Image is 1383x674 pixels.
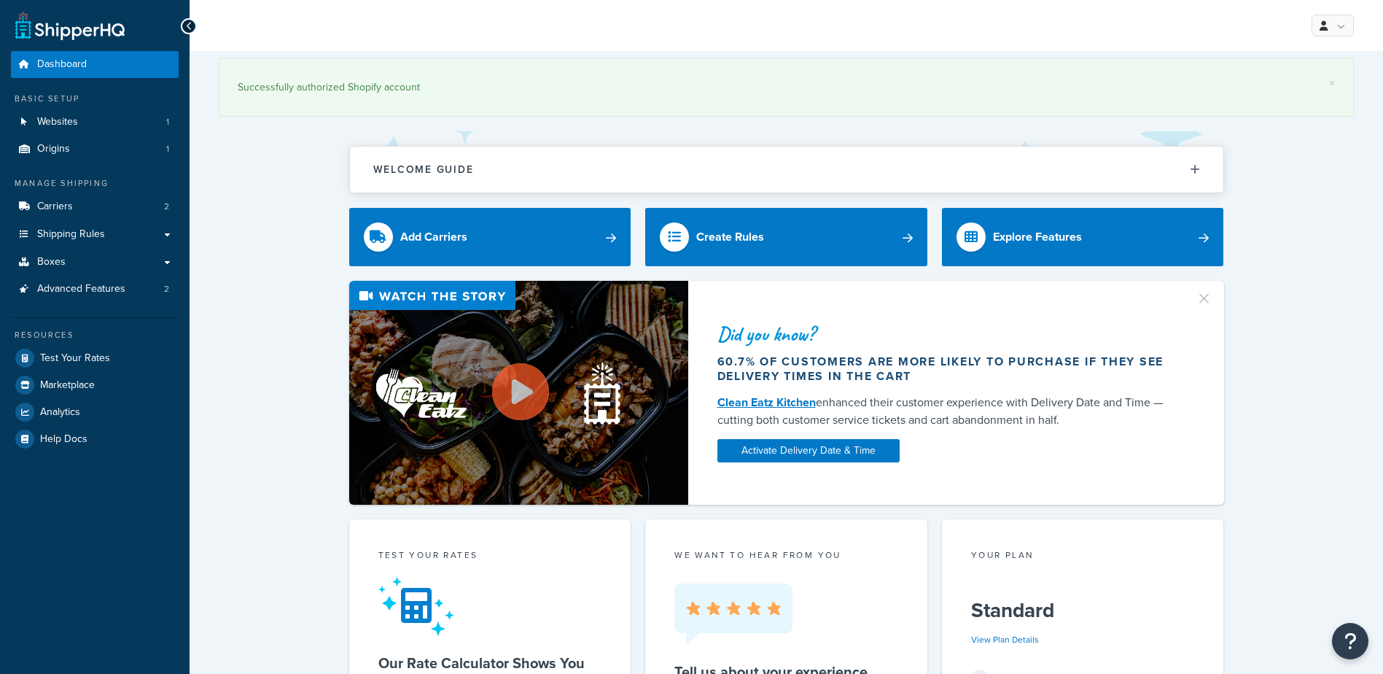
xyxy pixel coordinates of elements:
[164,201,169,213] span: 2
[166,116,169,128] span: 1
[11,249,179,276] a: Boxes
[11,177,179,190] div: Manage Shipping
[37,143,70,155] span: Origins
[40,406,80,419] span: Analytics
[11,193,179,220] li: Carriers
[11,93,179,105] div: Basic Setup
[971,549,1195,565] div: Your Plan
[40,433,87,446] span: Help Docs
[1332,623,1368,659] button: Open Resource Center
[40,379,95,392] span: Marketplace
[11,193,179,220] a: Carriers2
[11,372,179,398] a: Marketplace
[166,143,169,155] span: 1
[11,276,179,303] a: Advanced Features2
[37,228,105,241] span: Shipping Rules
[349,208,631,266] a: Add Carriers
[378,549,602,565] div: Test your rates
[717,324,1178,344] div: Did you know?
[1329,77,1335,89] a: ×
[37,116,78,128] span: Websites
[11,426,179,452] a: Help Docs
[674,549,898,562] p: we want to hear from you
[11,221,179,248] a: Shipping Rules
[11,329,179,341] div: Resources
[37,201,73,213] span: Carriers
[164,283,169,295] span: 2
[11,345,179,371] a: Test Your Rates
[717,394,816,411] a: Clean Eatz Kitchen
[373,164,474,175] h2: Welcome Guide
[645,208,927,266] a: Create Rules
[37,58,87,71] span: Dashboard
[40,352,110,365] span: Test Your Rates
[717,439,900,462] a: Activate Delivery Date & Time
[993,227,1082,247] div: Explore Features
[350,147,1223,193] button: Welcome Guide
[11,109,179,136] li: Websites
[971,633,1039,646] a: View Plan Details
[717,394,1178,429] div: enhanced their customer experience with Delivery Date and Time — cutting both customer service ti...
[11,136,179,163] a: Origins1
[717,355,1178,384] div: 60.7% of customers are more likely to purchase if they see delivery times in the cart
[11,276,179,303] li: Advanced Features
[11,136,179,163] li: Origins
[696,227,764,247] div: Create Rules
[11,109,179,136] a: Websites1
[37,283,125,295] span: Advanced Features
[37,256,66,268] span: Boxes
[349,281,688,505] img: Video thumbnail
[942,208,1224,266] a: Explore Features
[238,77,1335,98] div: Successfully authorized Shopify account
[971,599,1195,622] h5: Standard
[400,227,467,247] div: Add Carriers
[11,399,179,425] a: Analytics
[11,51,179,78] a: Dashboard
